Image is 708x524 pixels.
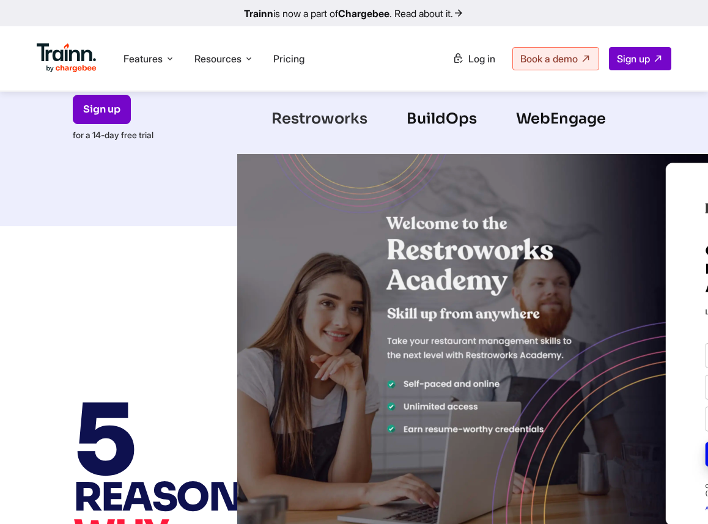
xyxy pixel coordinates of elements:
a: Sign up [73,95,131,124]
b: Chargebee [338,7,389,20]
a: Pricing [273,53,304,65]
span: Features [124,52,163,65]
a: Log in [445,48,503,70]
a: Sign up [609,47,671,70]
img: Trainn Logo [37,43,97,73]
span: Log in [468,53,495,65]
span: Sign up [617,53,650,65]
span: REASONS [73,479,671,516]
b: Trainn [244,7,273,20]
div: for a 14-day free trial [73,95,635,141]
span: 5 [73,422,671,459]
a: Book a demo [512,47,599,70]
div: WebEngage [496,101,625,130]
div: Restroworks [252,101,387,130]
div: BuildOps [387,101,496,130]
span: Book a demo [520,53,578,65]
span: Resources [194,52,242,65]
iframe: Chat Widget [647,465,708,524]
